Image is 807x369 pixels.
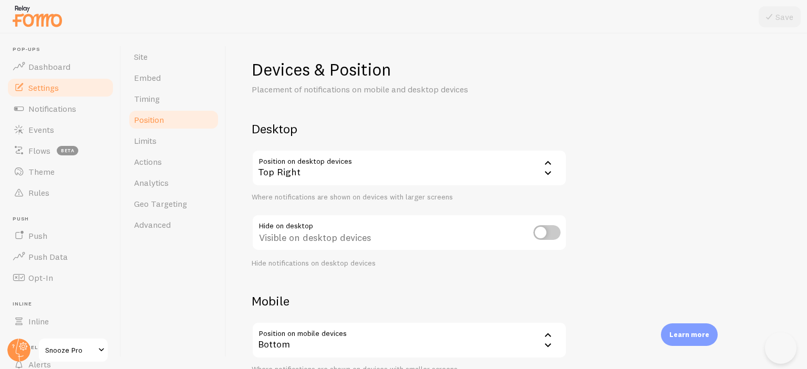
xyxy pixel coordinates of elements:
[6,77,115,98] a: Settings
[128,88,220,109] a: Timing
[128,151,220,172] a: Actions
[134,51,148,62] span: Site
[11,3,64,29] img: fomo-relay-logo-orange.svg
[6,225,115,246] a: Push
[134,93,160,104] span: Timing
[6,246,115,267] a: Push Data
[28,272,53,283] span: Opt-In
[6,56,115,77] a: Dashboard
[6,98,115,119] a: Notifications
[134,72,161,83] span: Embed
[28,187,49,198] span: Rules
[6,267,115,288] a: Opt-In
[28,230,47,241] span: Push
[252,322,567,359] div: Bottom
[128,46,220,67] a: Site
[669,330,709,340] p: Learn more
[633,234,802,332] iframe: Help Scout Beacon - Messages and Notifications
[28,124,54,135] span: Events
[134,114,164,125] span: Position
[57,146,78,155] span: beta
[252,83,504,96] p: Placement of notifications on mobile and desktop devices
[252,259,567,268] div: Hide notifications on desktop devices
[13,301,115,308] span: Inline
[765,332,796,364] iframe: Help Scout Beacon - Open
[28,145,50,156] span: Flows
[252,193,567,202] div: Where notifications are shown on devices with larger screens
[252,59,567,80] h1: Devices & Position
[252,293,567,309] h2: Mobile
[128,193,220,214] a: Geo Targeting
[6,311,115,332] a: Inline
[134,156,162,167] span: Actions
[6,161,115,182] a: Theme
[128,214,220,235] a: Advanced
[661,323,718,346] div: Learn more
[28,251,68,262] span: Push Data
[128,172,220,193] a: Analytics
[28,166,55,177] span: Theme
[128,67,220,88] a: Embed
[38,338,109,363] a: Snooze Pro
[134,219,171,230] span: Advanced
[252,150,567,186] div: Top Right
[28,103,76,114] span: Notifications
[45,344,95,356] span: Snooze Pro
[28,61,70,72] span: Dashboard
[252,214,567,252] div: Visible on desktop devices
[128,109,220,130] a: Position
[134,135,157,146] span: Limits
[13,216,115,223] span: Push
[6,119,115,140] a: Events
[6,140,115,161] a: Flows beta
[252,121,567,137] h2: Desktop
[28,82,59,93] span: Settings
[28,316,49,326] span: Inline
[13,46,115,53] span: Pop-ups
[134,177,169,188] span: Analytics
[134,198,187,209] span: Geo Targeting
[6,182,115,203] a: Rules
[128,130,220,151] a: Limits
